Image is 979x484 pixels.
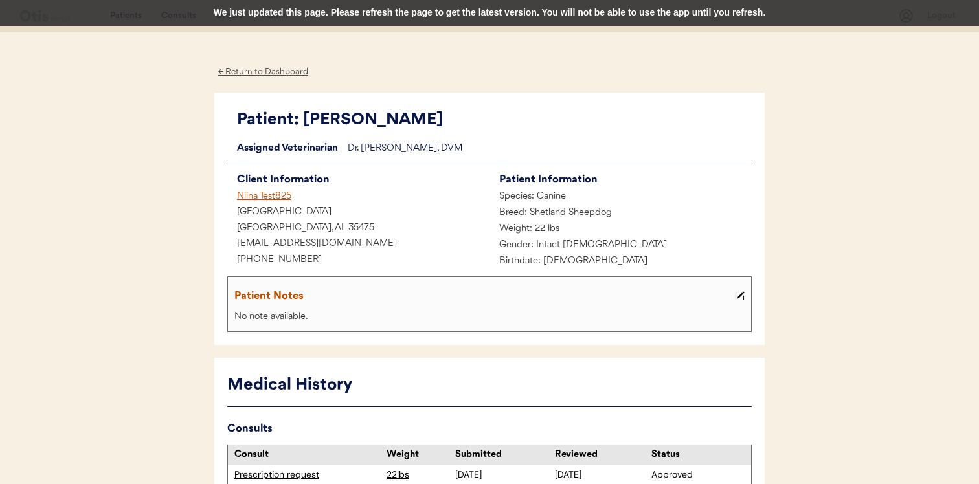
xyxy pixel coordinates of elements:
[651,448,745,461] div: Status
[227,204,489,221] div: [GEOGRAPHIC_DATA]
[227,189,489,205] div: Niina Test825
[227,221,489,237] div: [GEOGRAPHIC_DATA], AL 35475
[237,108,752,133] div: Patient: [PERSON_NAME]
[227,141,348,157] div: Assigned Veterinarian
[489,254,752,270] div: Birthdate: [DEMOGRAPHIC_DATA]
[555,448,648,461] div: Reviewed
[214,65,311,80] div: ← Return to Dashboard
[234,287,732,305] div: Patient Notes
[227,373,752,398] div: Medical History
[651,468,745,481] div: Approved
[499,171,752,189] div: Patient Information
[455,468,548,481] div: [DATE]
[348,141,752,157] div: Dr. [PERSON_NAME], DVM
[489,221,752,237] div: Weight: 22 lbs
[489,205,752,221] div: Breed: Shetland Sheepdog
[555,468,648,481] div: [DATE]
[234,448,380,461] div: Consult
[237,171,489,189] div: Client Information
[227,236,489,252] div: [EMAIL_ADDRESS][DOMAIN_NAME]
[227,420,752,438] div: Consults
[455,448,548,461] div: Submitted
[231,309,748,325] div: No note available.
[227,252,489,269] div: [PHONE_NUMBER]
[387,468,452,481] div: 22lbs
[489,237,752,254] div: Gender: Intact [DEMOGRAPHIC_DATA]
[234,468,380,481] div: Prescription request
[489,189,752,205] div: Species: Canine
[387,448,452,461] div: Weight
